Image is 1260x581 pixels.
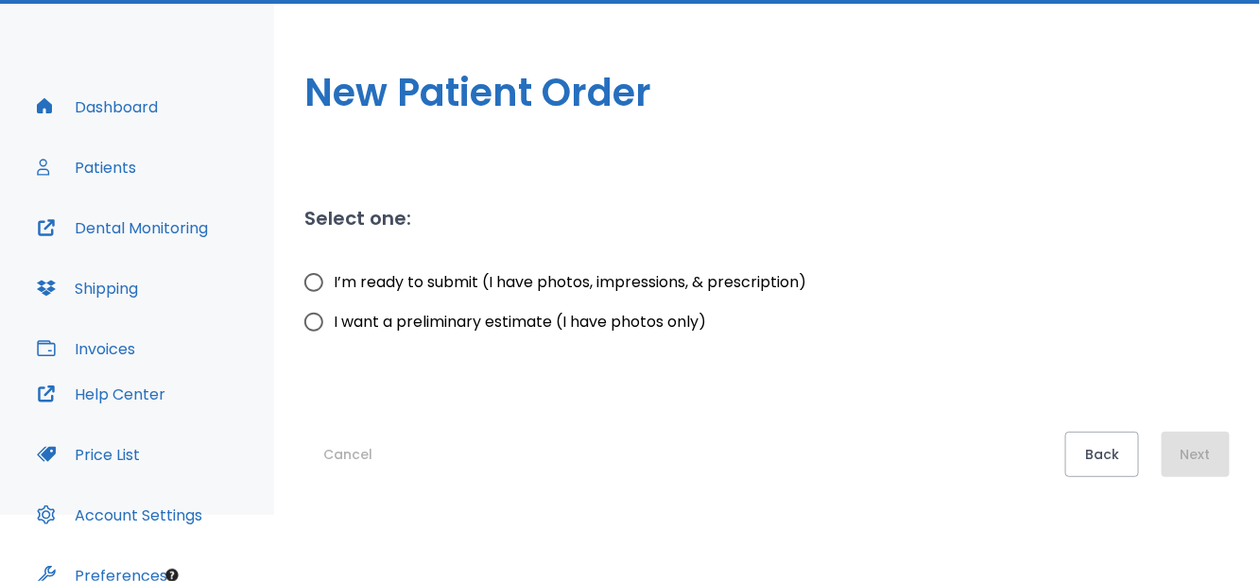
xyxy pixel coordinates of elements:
[26,205,219,250] button: Dental Monitoring
[26,432,151,477] button: Price List
[334,311,706,333] span: I want a preliminary estimate (I have photos only)
[1065,432,1139,477] button: Back
[304,204,411,232] h2: Select one:
[26,326,147,371] button: Invoices
[304,432,391,477] button: Cancel
[26,492,214,538] button: Account Settings
[26,265,149,311] button: Shipping
[26,145,147,190] button: Patients
[334,271,806,294] span: I’m ready to submit (I have photos, impressions, & prescription)
[26,84,169,129] button: Dashboard
[26,371,177,417] button: Help Center
[304,64,1230,121] h1: New Patient Order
